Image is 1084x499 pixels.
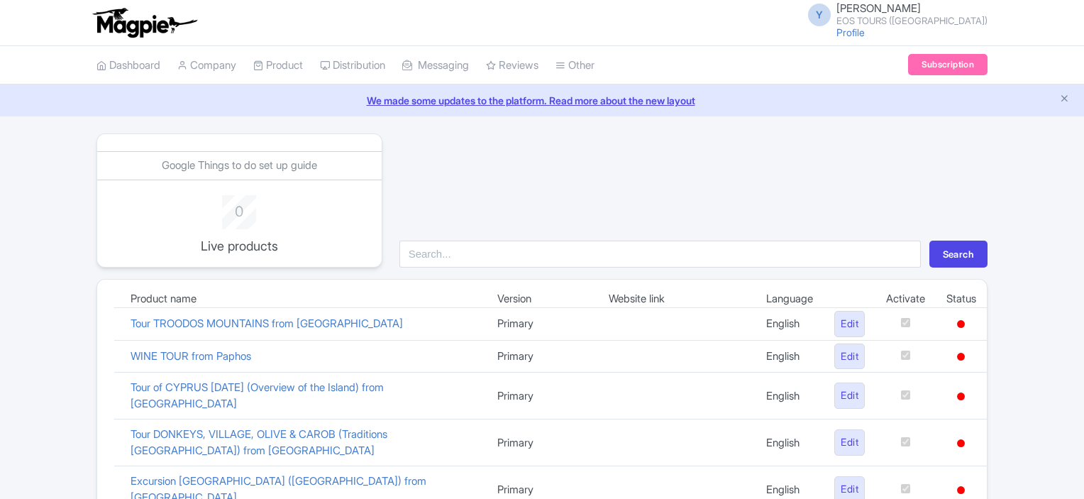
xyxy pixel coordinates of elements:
[120,291,487,308] td: Product name
[177,46,236,85] a: Company
[756,291,824,308] td: Language
[836,1,921,15] span: [PERSON_NAME]
[808,4,831,26] span: Y
[96,46,160,85] a: Dashboard
[9,93,1075,108] a: We made some updates to the platform. Read more about the new layout
[131,380,384,410] a: Tour of CYPRUS [DATE] (Overview of the Island) from [GEOGRAPHIC_DATA]
[800,3,988,26] a: Y [PERSON_NAME] EOS TOURS ([GEOGRAPHIC_DATA])
[487,340,599,373] td: Primary
[836,16,988,26] small: EOS TOURS ([GEOGRAPHIC_DATA])
[756,420,824,466] td: English
[253,46,303,85] a: Product
[555,46,594,85] a: Other
[131,317,403,330] a: Tour TROODOS MOUNTAINS from [GEOGRAPHIC_DATA]
[181,236,297,256] p: Live products
[487,291,599,308] td: Version
[162,158,317,172] a: Google Things to do set up guide
[89,7,199,38] img: logo-ab69f6fb50320c5b225c76a69d11143b.png
[598,291,756,308] td: Website link
[399,241,921,268] input: Search...
[487,308,599,341] td: Primary
[1059,92,1070,108] button: Close announcement
[936,291,987,308] td: Status
[756,373,824,420] td: English
[834,383,865,409] a: Edit
[756,308,824,341] td: English
[929,241,988,268] button: Search
[320,46,385,85] a: Distribution
[834,429,865,456] a: Edit
[834,311,865,337] a: Edit
[875,291,936,308] td: Activate
[487,373,599,420] td: Primary
[834,344,865,370] a: Edit
[486,46,538,85] a: Reviews
[908,54,988,75] a: Subscription
[836,26,865,38] a: Profile
[131,427,387,457] a: Tour DONKEYS, VILLAGE, OLIVE & CAROB (Traditions [GEOGRAPHIC_DATA]) from [GEOGRAPHIC_DATA]
[131,349,251,363] a: WINE TOUR from Paphos
[487,420,599,466] td: Primary
[756,340,824,373] td: English
[181,195,297,222] div: 0
[402,46,469,85] a: Messaging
